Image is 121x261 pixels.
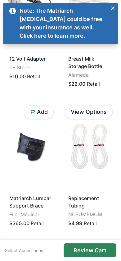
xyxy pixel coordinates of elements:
a: Replacement TubingNCPUMPMOM$4.99Retail [65,103,114,233]
p: $10.00 [9,73,26,80]
p: Retail [31,220,44,227]
p: Filer Medical [9,211,53,218]
img: vkpg9gdrulot1riiyl6frf1dps38 [65,103,114,190]
a: Select Accessories [5,248,43,253]
a: View Options [65,105,113,119]
button: Add [24,105,53,119]
p: TB Store [9,64,53,71]
button: Review Cart [64,243,116,257]
p: $360.00 [9,220,29,227]
p: Add [37,109,48,115]
p: Retail [87,80,100,88]
img: zp0fad4xa4iezafu1meeogqmf76v [7,103,56,190]
p: $22.00 [68,80,85,88]
p: Alameda [68,71,112,79]
a: Note: The Matriarch [MEDICAL_DATA] could be free with your insurance as well. Click here to learn... [8,7,107,40]
p: 12 Volt Adapter [9,55,53,62]
p: Breast Milk Storage Bottle [68,55,112,70]
p: Retail [84,220,97,227]
button: Close [109,4,117,12]
a: Matriarch Lumbar Support BraceFiler Medical$360.00Retail [7,103,56,233]
p: $4.99 [68,220,82,227]
p: Replacement Tubing [68,195,112,209]
p: Review Cart [74,247,106,254]
p: Retail [27,73,40,80]
p: NCPUMPMOM [68,211,112,218]
p: Matriarch Lumbar Support Brace [9,195,53,209]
